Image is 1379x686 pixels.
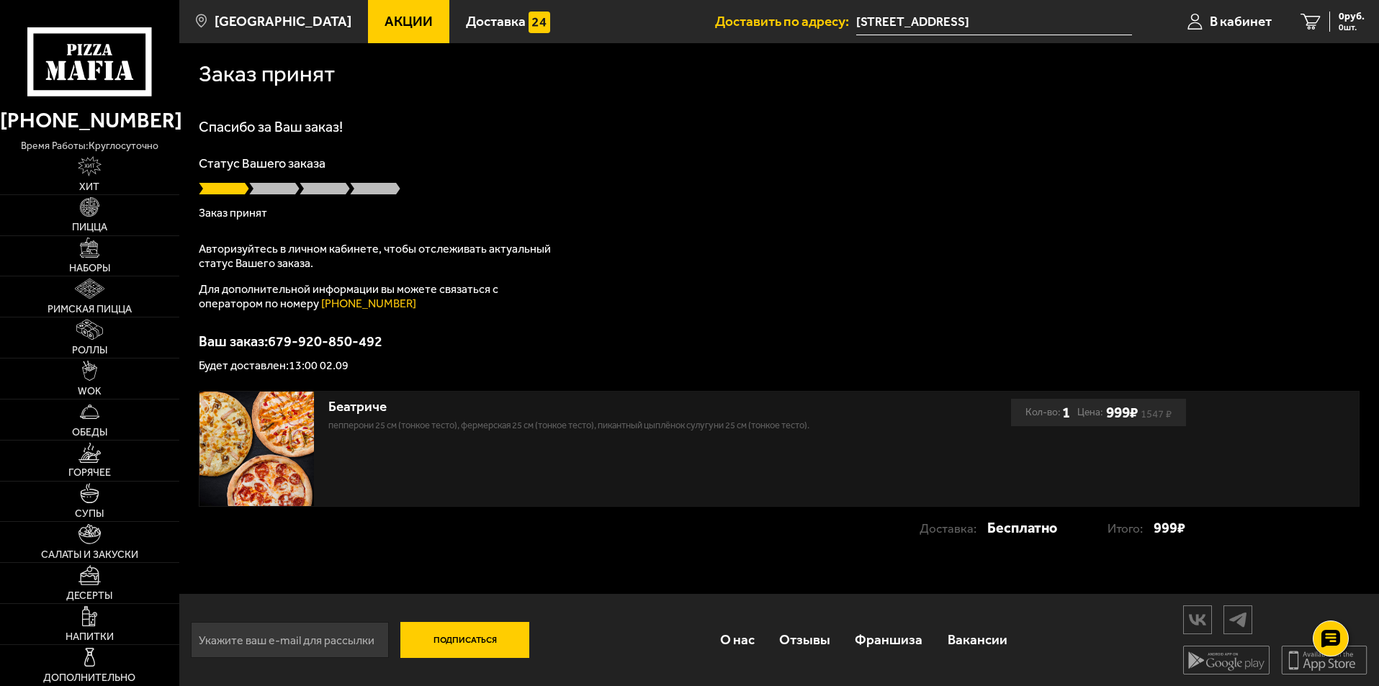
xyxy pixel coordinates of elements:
button: Подписаться [400,622,530,658]
div: Кол-во: [1025,399,1070,426]
s: 1547 ₽ [1141,410,1172,418]
input: Ваш адрес доставки [856,9,1132,35]
span: [GEOGRAPHIC_DATA] [215,14,351,28]
span: Дополнительно [43,673,135,683]
b: 999 ₽ [1106,403,1138,421]
span: Горячее [68,468,111,478]
a: [PHONE_NUMBER] [321,297,416,310]
span: Напитки [66,632,114,642]
span: Хит [79,182,99,192]
p: Ваш заказ: 679-920-850-492 [199,334,1360,348]
span: Роллы [72,346,107,356]
a: О нас [707,616,766,663]
span: Римская пицца [48,304,132,315]
p: Доставка: [920,515,987,542]
h1: Заказ принят [199,63,335,86]
img: tg [1224,607,1252,632]
span: Пицца [72,222,107,233]
p: Авторизуйтесь в личном кабинете, чтобы отслеживать актуальный статус Вашего заказа. [199,242,559,271]
a: Отзывы [767,616,843,663]
span: Доставить по адресу: [715,14,856,28]
div: Беатриче [328,399,872,415]
span: Наборы [69,263,110,274]
span: Санкт-Петербург, улица Возрождения, 31 [856,9,1132,35]
img: 15daf4d41897b9f0e9f617042186c801.svg [529,12,550,33]
span: Доставка [466,14,526,28]
a: Франшиза [843,616,935,663]
img: vk [1184,607,1211,632]
span: В кабинет [1210,14,1272,28]
p: Статус Вашего заказа [199,157,1360,170]
span: Салаты и закуски [41,550,138,560]
span: 0 шт. [1339,23,1365,32]
p: Для дополнительной информации вы можете связаться с оператором по номеру [199,282,559,311]
span: 0 руб. [1339,12,1365,22]
b: 1 [1062,399,1070,426]
input: Укажите ваш e-mail для рассылки [191,622,389,658]
h1: Спасибо за Ваш заказ! [199,119,1360,134]
p: Итого: [1108,515,1154,542]
a: Вакансии [935,616,1020,663]
strong: Бесплатно [987,514,1057,541]
p: Пепперони 25 см (тонкое тесто), Фермерская 25 см (тонкое тесто), Пикантный цыплёнок сулугуни 25 с... [328,418,872,433]
span: Цена: [1077,399,1103,426]
span: Десерты [66,591,112,601]
strong: 999 ₽ [1154,514,1185,541]
span: Акции [385,14,433,28]
span: Обеды [72,428,107,438]
p: Будет доставлен: 13:00 02.09 [199,360,1360,371]
span: WOK [78,387,102,397]
span: Супы [75,509,104,519]
p: Заказ принят [199,207,1360,219]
